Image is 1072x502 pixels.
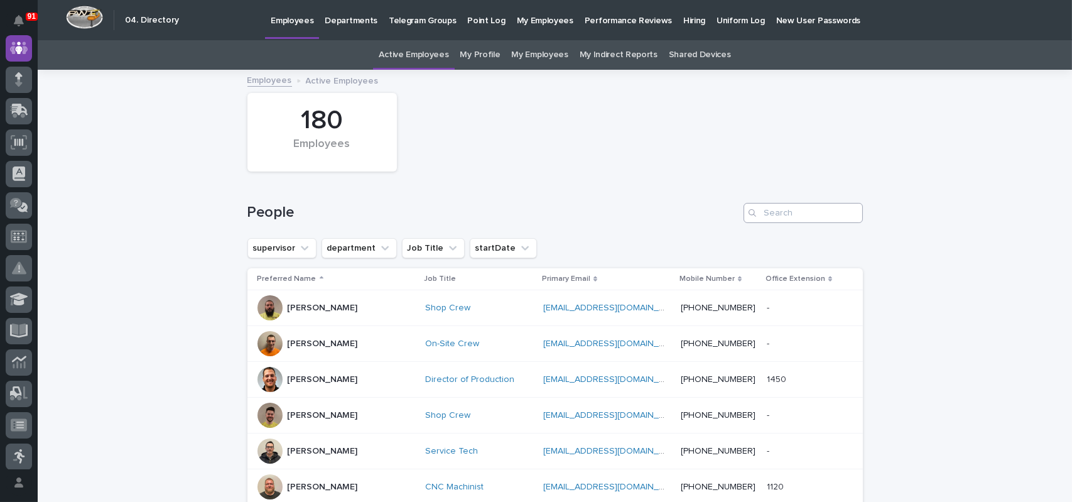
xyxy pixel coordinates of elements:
a: [EMAIL_ADDRESS][DOMAIN_NAME] [543,339,685,348]
button: startDate [470,238,537,258]
a: My Employees [511,40,568,70]
p: [PERSON_NAME] [288,374,358,385]
tr: [PERSON_NAME]Service Tech [EMAIL_ADDRESS][DOMAIN_NAME] [PHONE_NUMBER]-- [247,434,863,469]
a: [PHONE_NUMBER] [681,375,755,384]
p: [PERSON_NAME] [288,446,358,457]
tr: [PERSON_NAME]Director of Production [EMAIL_ADDRESS][DOMAIN_NAME] [PHONE_NUMBER]14501450 [247,362,863,398]
div: 180 [269,105,376,136]
a: Director of Production [425,374,514,385]
a: [EMAIL_ADDRESS][DOMAIN_NAME] [543,375,685,384]
tr: [PERSON_NAME]Shop Crew [EMAIL_ADDRESS][DOMAIN_NAME] [PHONE_NUMBER]-- [247,290,863,326]
button: supervisor [247,238,317,258]
p: Mobile Number [679,272,735,286]
a: [PHONE_NUMBER] [681,303,755,312]
p: [PERSON_NAME] [288,482,358,493]
a: Shop Crew [425,303,470,314]
p: Preferred Name [257,272,317,286]
a: My Indirect Reports [580,40,658,70]
p: Active Employees [306,73,379,87]
a: Active Employees [379,40,448,70]
p: Primary Email [542,272,590,286]
img: Workspace Logo [66,6,103,29]
p: Office Extension [766,272,825,286]
a: Shared Devices [669,40,731,70]
a: [EMAIL_ADDRESS][DOMAIN_NAME] [543,411,685,420]
a: [PHONE_NUMBER] [681,411,755,420]
h2: 04. Directory [125,15,179,26]
a: [EMAIL_ADDRESS][DOMAIN_NAME] [543,303,685,312]
tr: [PERSON_NAME]On-Site Crew [EMAIL_ADDRESS][DOMAIN_NAME] [PHONE_NUMBER]-- [247,326,863,362]
button: Notifications [6,8,32,34]
h1: People [247,204,739,222]
p: [PERSON_NAME] [288,410,358,421]
p: - [767,408,772,421]
a: Shop Crew [425,410,470,421]
a: On-Site Crew [425,339,479,349]
div: Notifications91 [16,15,32,35]
button: department [322,238,397,258]
p: [PERSON_NAME] [288,303,358,314]
a: [EMAIL_ADDRESS][DOMAIN_NAME] [543,483,685,491]
p: - [767,444,772,457]
div: Employees [269,138,376,164]
a: My Profile [460,40,501,70]
p: [PERSON_NAME] [288,339,358,349]
a: [PHONE_NUMBER] [681,447,755,456]
a: [PHONE_NUMBER] [681,339,755,348]
a: CNC Machinist [425,482,484,493]
p: - [767,336,772,349]
a: [EMAIL_ADDRESS][DOMAIN_NAME] [543,447,685,456]
p: - [767,300,772,314]
input: Search [744,203,863,223]
a: [PHONE_NUMBER] [681,483,755,491]
button: Job Title [402,238,465,258]
tr: [PERSON_NAME]Shop Crew [EMAIL_ADDRESS][DOMAIN_NAME] [PHONE_NUMBER]-- [247,398,863,434]
a: Service Tech [425,446,478,457]
p: 1450 [767,372,789,385]
p: 1120 [767,479,786,493]
a: Employees [247,72,292,87]
p: Job Title [424,272,456,286]
p: 91 [28,12,36,21]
